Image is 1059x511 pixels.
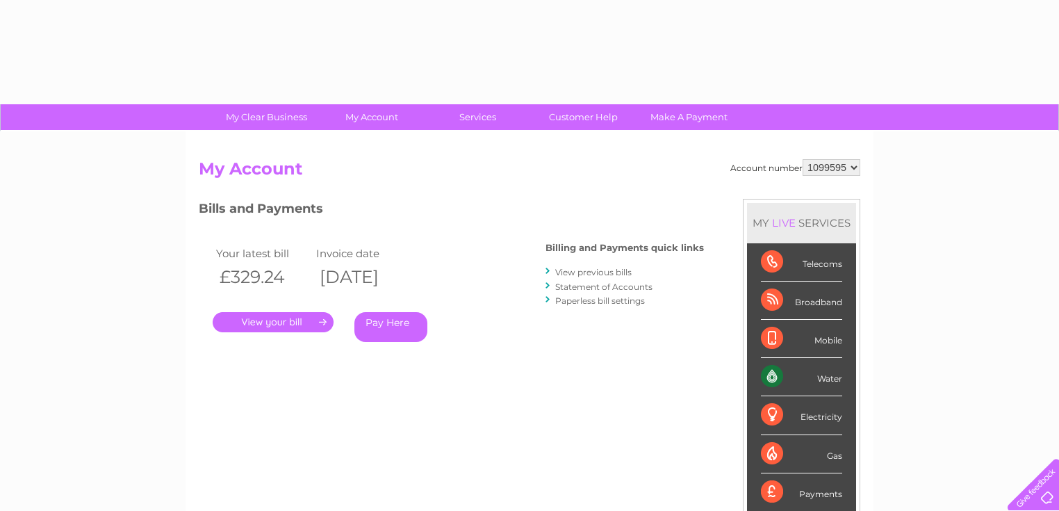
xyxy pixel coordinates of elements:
[761,396,842,435] div: Electricity
[213,312,334,332] a: .
[747,203,856,243] div: MY SERVICES
[213,263,313,291] th: £329.24
[632,104,746,130] a: Make A Payment
[354,312,427,342] a: Pay Here
[761,243,842,282] div: Telecoms
[199,159,860,186] h2: My Account
[730,159,860,176] div: Account number
[761,473,842,511] div: Payments
[761,435,842,473] div: Gas
[555,267,632,277] a: View previous bills
[213,244,313,263] td: Your latest bill
[313,263,413,291] th: [DATE]
[545,243,704,253] h4: Billing and Payments quick links
[313,244,413,263] td: Invoice date
[526,104,641,130] a: Customer Help
[761,282,842,320] div: Broadband
[769,216,798,229] div: LIVE
[555,282,652,292] a: Statement of Accounts
[315,104,429,130] a: My Account
[555,295,645,306] a: Paperless bill settings
[761,320,842,358] div: Mobile
[199,199,704,223] h3: Bills and Payments
[420,104,535,130] a: Services
[761,358,842,396] div: Water
[209,104,324,130] a: My Clear Business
